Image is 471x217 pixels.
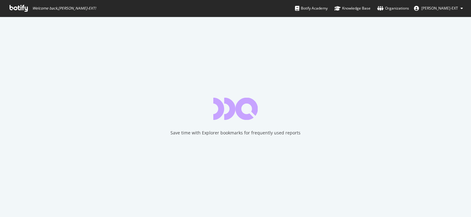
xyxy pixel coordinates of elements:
[334,5,371,11] div: Knowledge Base
[421,6,458,11] span: Eric DIALLO-EXT
[170,130,301,136] div: Save time with Explorer bookmarks for frequently used reports
[213,98,258,120] div: animation
[377,5,409,11] div: Organizations
[409,3,468,13] button: [PERSON_NAME]-EXT
[295,5,328,11] div: Botify Academy
[32,6,96,11] span: Welcome back, [PERSON_NAME]-EXT !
